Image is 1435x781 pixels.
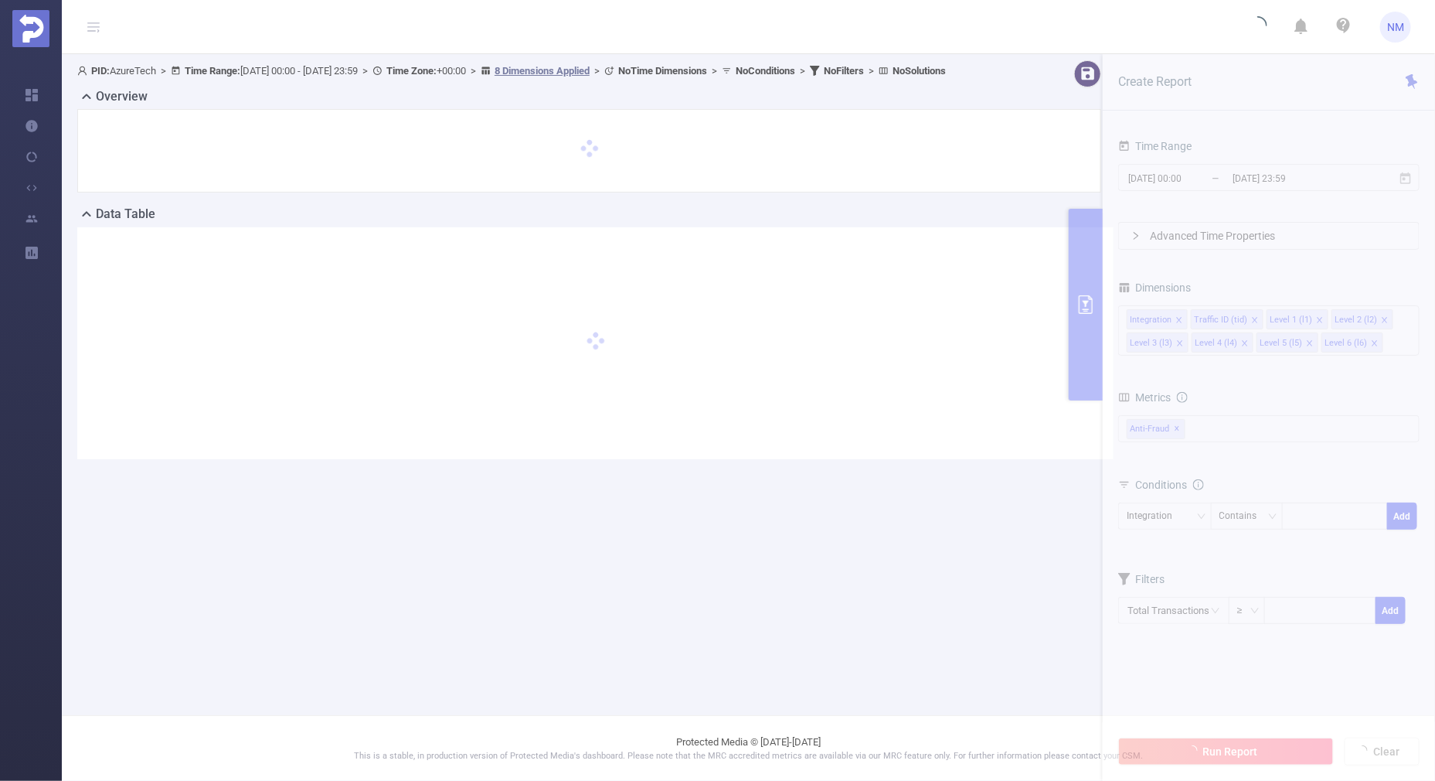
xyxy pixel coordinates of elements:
i: icon: loading [1249,16,1267,38]
span: > [795,65,810,77]
img: Protected Media [12,10,49,47]
h2: Overview [96,87,148,106]
u: 8 Dimensions Applied [495,65,590,77]
footer: Protected Media © [DATE]-[DATE] [62,715,1435,781]
span: NM [1387,12,1404,43]
b: Time Range: [185,65,240,77]
b: No Solutions [893,65,946,77]
span: > [707,65,722,77]
b: Time Zone: [386,65,437,77]
h2: Data Table [96,205,155,223]
span: > [358,65,372,77]
span: > [864,65,879,77]
span: > [466,65,481,77]
b: No Filters [824,65,864,77]
i: icon: user [77,66,91,76]
b: PID: [91,65,110,77]
b: No Time Dimensions [618,65,707,77]
p: This is a stable, in production version of Protected Media's dashboard. Please note that the MRC ... [100,750,1396,763]
span: > [156,65,171,77]
b: No Conditions [736,65,795,77]
span: > [590,65,604,77]
span: AzureTech [DATE] 00:00 - [DATE] 23:59 +00:00 [77,65,946,77]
